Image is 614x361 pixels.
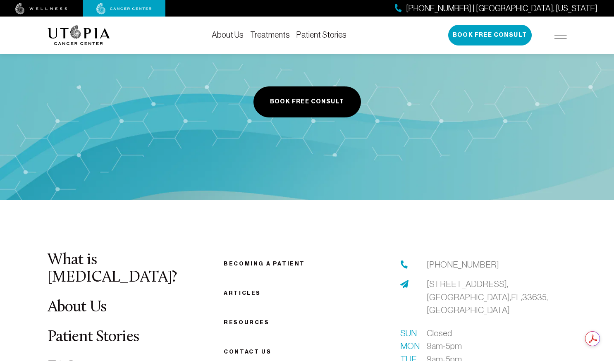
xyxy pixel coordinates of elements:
[250,30,290,39] a: Treatments
[224,319,269,325] a: Resources
[400,327,417,340] span: Sun
[296,30,346,39] a: Patient Stories
[224,290,261,296] a: Articles
[253,86,361,117] button: Book Free Consult
[224,349,271,355] span: Contact us
[212,30,244,39] a: About Us
[395,2,597,14] a: [PHONE_NUMBER] | [GEOGRAPHIC_DATA], [US_STATE]
[48,299,107,316] a: About Us
[400,339,417,353] span: Mon
[48,329,139,345] a: Patient Stories
[96,3,152,14] img: cancer center
[554,32,567,38] img: icon-hamburger
[427,327,452,340] span: Closed
[406,2,597,14] span: [PHONE_NUMBER] | [GEOGRAPHIC_DATA], [US_STATE]
[427,258,499,271] a: [PHONE_NUMBER]
[15,3,67,14] img: wellness
[427,277,567,317] a: [STREET_ADDRESS],[GEOGRAPHIC_DATA],FL,33635,[GEOGRAPHIC_DATA]
[427,279,548,315] span: [STREET_ADDRESS], [GEOGRAPHIC_DATA], FL, 33635, [GEOGRAPHIC_DATA]
[400,280,409,288] img: address
[427,339,462,353] span: 9am-5pm
[224,261,305,267] a: Becoming a patient
[48,25,110,45] img: logo
[400,261,409,269] img: phone
[448,25,532,45] button: Book Free Consult
[48,252,177,286] a: What is [MEDICAL_DATA]?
